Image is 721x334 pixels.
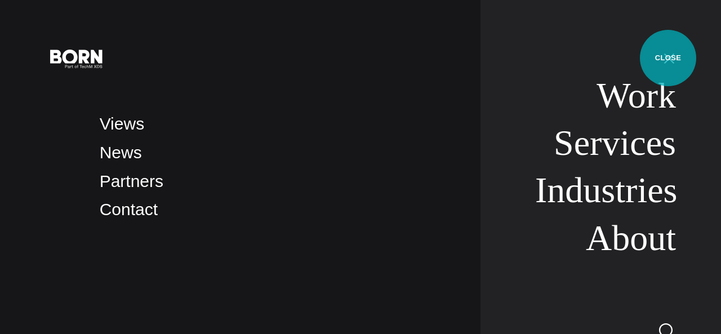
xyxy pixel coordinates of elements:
a: About [586,218,676,258]
a: Partners [100,172,163,190]
a: Contact [100,200,158,219]
a: Services [554,123,676,163]
a: News [100,143,142,162]
button: Open [656,46,683,70]
a: Industries [535,170,678,210]
a: Views [100,114,144,133]
a: Work [597,75,676,115]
